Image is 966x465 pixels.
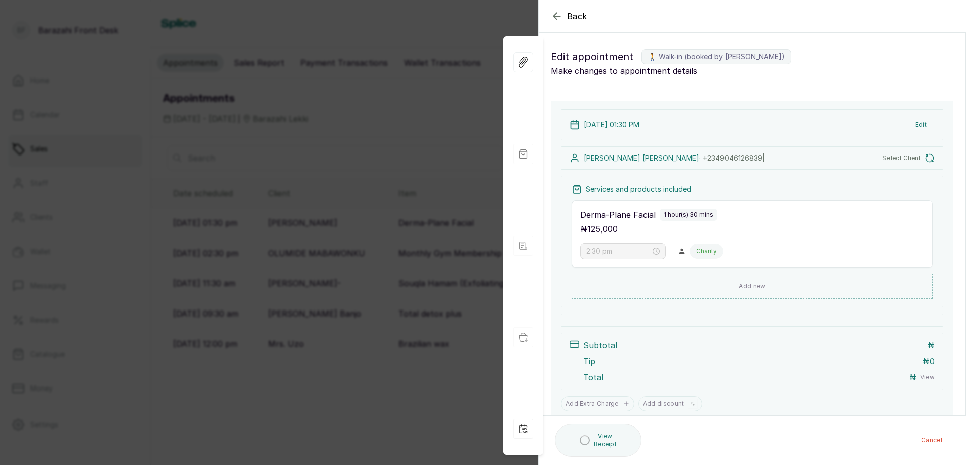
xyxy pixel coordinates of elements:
p: Total [583,371,603,383]
button: Add Extra Charge [561,396,634,411]
input: Select time [586,246,651,257]
button: View [920,373,935,381]
button: Add discount [638,396,703,411]
span: +234 9046126839 | [703,153,765,162]
p: Tip [583,355,595,367]
p: [PERSON_NAME] [PERSON_NAME] · [584,153,765,163]
p: [DATE] 01:30 PM [584,120,639,130]
span: Back [567,10,587,22]
span: 0 [930,356,935,366]
button: Back [551,10,587,22]
p: Subtotal [583,339,617,351]
p: ₦ [928,339,935,351]
p: Services and products included [586,184,691,194]
p: 1 hour(s) 30 mins [664,211,713,219]
button: Add new [572,274,933,299]
span: 125,000 [587,224,618,234]
button: Cancel [913,431,950,449]
button: View Receipt [555,424,641,457]
p: ₦ [580,223,618,235]
p: Derma-Plane Facial [580,209,656,221]
span: Select Client [882,154,921,162]
span: Edit appointment [551,49,633,65]
button: Select Client [882,153,935,163]
p: Make changes to appointment details [551,65,953,77]
p: ₦ [909,371,916,383]
p: ₦ [923,355,935,367]
label: 🚶 Walk-in (booked by [PERSON_NAME]) [641,49,791,64]
button: Edit [907,116,935,134]
p: Charity [696,247,717,255]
